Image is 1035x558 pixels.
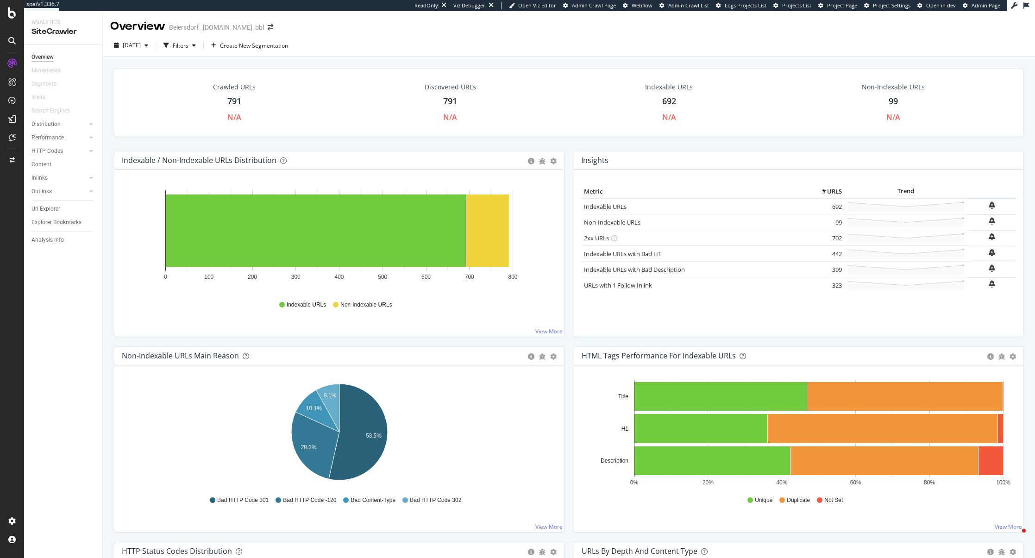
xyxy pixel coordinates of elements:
[31,187,87,196] a: Outlinks
[581,154,608,167] h4: Insights
[582,351,736,360] div: HTML Tags Performance for Indexable URLs
[31,106,79,116] a: Search Engines
[31,93,55,102] a: Visits
[850,479,861,486] text: 60%
[414,2,439,9] div: ReadOnly:
[122,185,557,292] svg: A chart.
[987,549,994,555] div: circle-info
[340,301,392,309] span: Non-Indexable URLs
[924,479,935,486] text: 80%
[584,218,640,226] a: Non-Indexable URLs
[989,201,995,209] div: bell-plus
[291,274,301,280] text: 300
[122,546,232,556] div: HTTP Status Codes Distribution
[618,393,628,400] text: Title
[31,235,96,245] a: Analysis Info
[539,158,546,164] div: bug
[122,351,239,360] div: Non-Indexable URLs Main Reason
[31,204,60,214] div: Url Explorer
[862,82,925,92] div: Non-Indexable URLs
[539,353,546,360] div: bug
[623,2,652,9] a: Webflow
[572,2,616,9] span: Admin Crawl Page
[725,2,766,9] span: Logs Projects List
[1010,549,1016,555] div: gear
[366,433,382,439] text: 53.5%
[807,262,844,277] td: 399
[989,280,995,288] div: bell-plus
[963,2,1000,9] a: Admin Page
[621,426,628,432] text: H1
[301,444,317,451] text: 28.3%
[306,405,322,412] text: 10.1%
[217,496,269,504] span: Bad HTTP Code 301
[204,274,213,280] text: 100
[518,2,556,9] span: Open Viz Editor
[645,82,693,92] div: Indexable URLs
[926,2,956,9] span: Open in dev
[31,187,52,196] div: Outlinks
[31,26,95,37] div: SiteCrawler
[425,82,476,92] div: Discovered URLs
[807,198,844,214] td: 692
[509,2,556,9] a: Open Viz Editor
[283,496,336,504] span: Bad HTTP Code -120
[31,79,56,89] div: Segments
[443,112,457,123] div: N/A
[443,95,457,107] div: 791
[600,458,628,464] text: Description
[110,19,165,34] div: Overview
[31,133,87,143] a: Performance
[807,230,844,246] td: 702
[584,281,652,289] a: URLs with 1 Follow Inlink
[807,246,844,262] td: 442
[31,160,96,169] a: Content
[702,479,713,486] text: 20%
[268,24,273,31] div: arrow-right-arrow-left
[31,218,96,227] a: Explorer Bookmarks
[31,235,64,245] div: Analysis Info
[998,353,1005,360] div: bug
[782,2,811,9] span: Projects List
[827,2,857,9] span: Project Page
[630,479,638,486] text: 0%
[662,112,676,123] div: N/A
[31,146,63,156] div: HTTP Codes
[31,93,45,102] div: Visits
[972,2,1000,9] span: Admin Page
[508,274,517,280] text: 800
[755,496,772,504] span: Unique
[31,146,87,156] a: HTTP Codes
[31,218,82,227] div: Explorer Bookmarks
[31,119,87,129] a: Distribution
[886,112,900,123] div: N/A
[584,202,627,211] a: Indexable URLs
[550,353,557,360] div: gear
[213,82,256,92] div: Crawled URLs
[122,380,557,488] svg: A chart.
[169,23,264,32] div: Beiersdorf _[DOMAIN_NAME]_bbl
[584,234,609,242] a: 2xx URLs
[31,133,64,143] div: Performance
[776,479,787,486] text: 40%
[227,112,241,123] div: N/A
[31,173,48,183] div: Inlinks
[989,249,995,256] div: bell-plus
[989,264,995,272] div: bell-plus
[160,38,200,53] button: Filters
[668,2,709,9] span: Admin Crawl List
[998,549,1005,555] div: bug
[465,274,474,280] text: 700
[334,274,344,280] text: 400
[351,496,395,504] span: Bad Content-Type
[31,66,70,75] a: Movements
[632,2,652,9] span: Webflow
[844,185,967,199] th: Trend
[563,2,616,9] a: Admin Crawl Page
[164,274,167,280] text: 0
[996,479,1010,486] text: 100%
[864,2,910,9] a: Project Settings
[453,2,487,9] div: Viz Debugger:
[528,158,534,164] div: circle-info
